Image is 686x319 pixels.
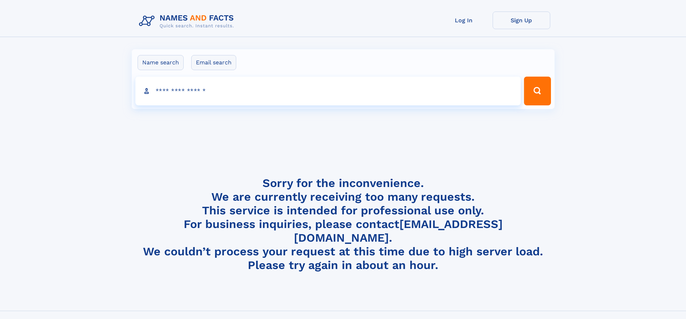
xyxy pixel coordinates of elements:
[524,77,551,105] button: Search Button
[136,176,550,272] h4: Sorry for the inconvenience. We are currently receiving too many requests. This service is intend...
[435,12,493,29] a: Log In
[136,12,240,31] img: Logo Names and Facts
[493,12,550,29] a: Sign Up
[191,55,236,70] label: Email search
[135,77,521,105] input: search input
[294,217,503,245] a: [EMAIL_ADDRESS][DOMAIN_NAME]
[138,55,184,70] label: Name search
